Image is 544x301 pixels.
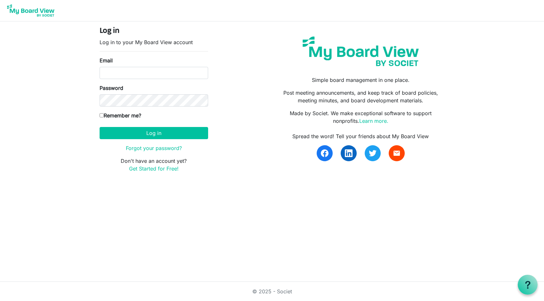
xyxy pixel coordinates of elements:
[100,84,123,92] label: Password
[252,288,292,295] a: © 2025 - Societ
[100,112,141,119] label: Remember me?
[129,165,179,172] a: Get Started for Free!
[277,132,444,140] div: Spread the word! Tell your friends about My Board View
[100,113,104,117] input: Remember me?
[298,32,424,71] img: my-board-view-societ.svg
[100,27,208,36] h4: Log in
[5,3,56,19] img: My Board View Logo
[369,149,377,157] img: twitter.svg
[100,127,208,139] button: Log in
[277,76,444,84] p: Simple board management in one place.
[126,145,182,151] a: Forgot your password?
[359,118,388,124] a: Learn more.
[100,157,208,172] p: Don't have an account yet?
[277,89,444,104] p: Post meeting announcements, and keep track of board policies, meeting minutes, and board developm...
[321,149,329,157] img: facebook.svg
[345,149,353,157] img: linkedin.svg
[389,145,405,161] a: email
[100,57,113,64] label: Email
[277,109,444,125] p: Made by Societ. We make exceptional software to support nonprofits.
[393,149,401,157] span: email
[100,38,208,46] p: Log in to your My Board View account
